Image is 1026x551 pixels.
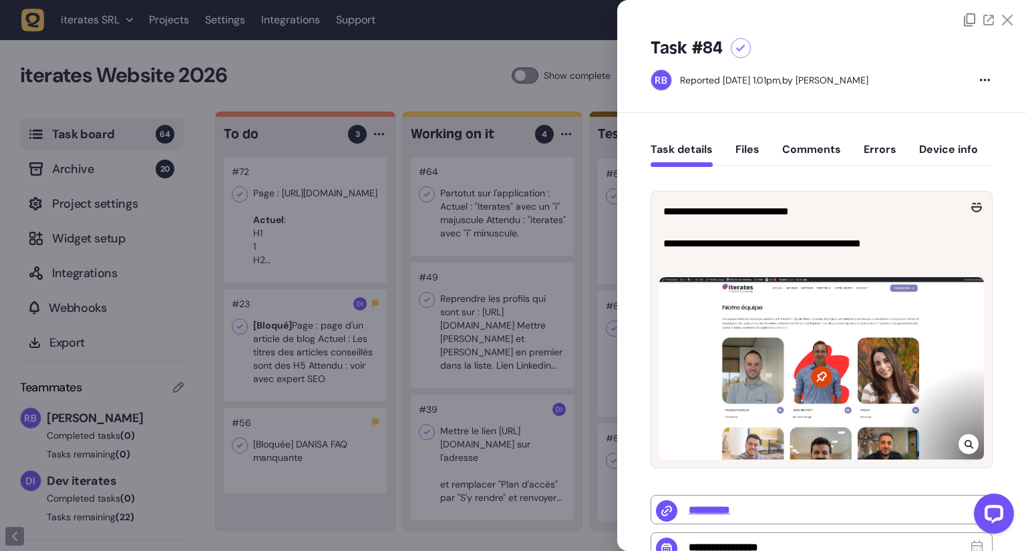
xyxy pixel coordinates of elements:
[782,143,841,167] button: Comments
[864,143,896,167] button: Errors
[651,70,671,90] img: Rodolphe Balay
[919,143,978,167] button: Device info
[735,143,759,167] button: Files
[651,143,713,167] button: Task details
[680,74,782,86] div: Reported [DATE] 1.01pm,
[651,37,723,59] h5: Task #84
[963,488,1019,544] iframe: LiveChat chat widget
[680,73,868,87] div: by [PERSON_NAME]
